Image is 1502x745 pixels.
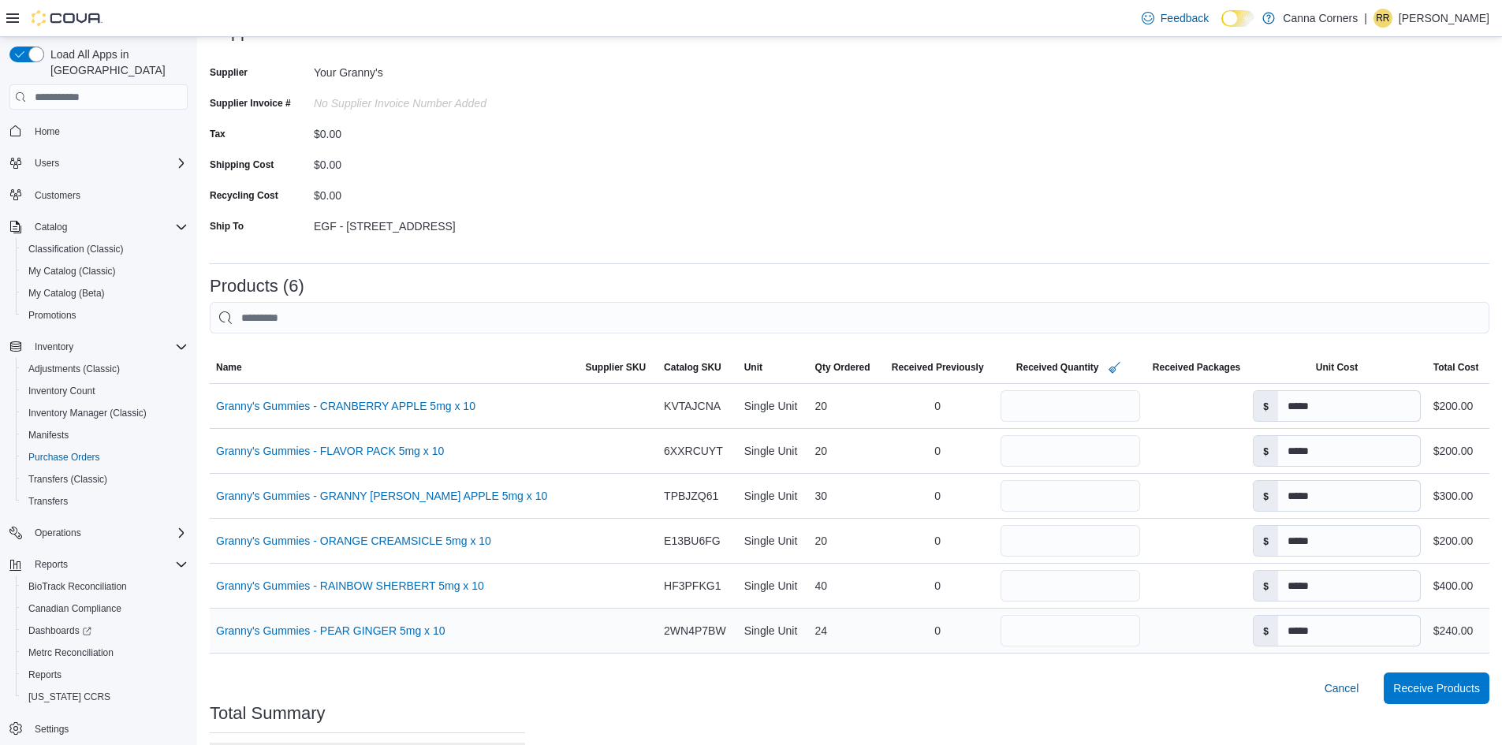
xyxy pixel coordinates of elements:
[1433,576,1474,595] div: $400.00
[664,441,723,460] span: 6XXRCUYT
[28,523,188,542] span: Operations
[664,361,721,374] span: Catalog SKU
[738,480,809,512] div: Single Unit
[738,435,809,467] div: Single Unit
[216,576,484,595] a: Granny's Gummies - RAINBOW SHERBERT 5mg x 10
[881,525,994,557] div: 0
[28,243,124,255] span: Classification (Classic)
[210,302,1489,333] input: This is a search bar. After typing your query, hit enter to filter the results lower in the page.
[22,262,188,281] span: My Catalog (Classic)
[1153,361,1240,374] span: Received Packages
[22,262,122,281] a: My Catalog (Classic)
[658,355,738,380] button: Catalog SKU
[1254,616,1278,646] label: $
[28,363,120,375] span: Adjustments (Classic)
[16,380,194,402] button: Inventory Count
[881,480,994,512] div: 0
[314,60,525,79] div: Your Granny's
[664,576,721,595] span: HF3PFKG1
[664,531,721,550] span: E13BU6FG
[1393,680,1480,696] span: Receive Products
[1254,436,1278,466] label: $
[1384,672,1489,704] button: Receive Products
[22,359,126,378] a: Adjustments (Classic)
[210,355,580,380] button: Name
[22,492,74,511] a: Transfers
[1318,672,1366,704] button: Cancel
[22,240,130,259] a: Classification (Classic)
[28,719,188,739] span: Settings
[35,723,69,736] span: Settings
[32,10,102,26] img: Cova
[3,336,194,358] button: Inventory
[28,495,68,508] span: Transfers
[314,91,525,110] div: No Supplier Invoice Number added
[28,337,188,356] span: Inventory
[1433,531,1474,550] div: $200.00
[35,558,68,571] span: Reports
[1254,481,1278,511] label: $
[22,448,188,467] span: Purchase Orders
[3,522,194,544] button: Operations
[210,128,225,140] label: Tax
[28,154,65,173] button: Users
[664,621,726,640] span: 2WN4P7BW
[22,240,188,259] span: Classification (Classic)
[22,426,188,445] span: Manifests
[16,424,194,446] button: Manifests
[1016,361,1099,374] span: Received Quantity
[314,183,525,202] div: $0.00
[22,404,188,423] span: Inventory Manager (Classic)
[809,480,881,512] div: 30
[22,687,188,706] span: Washington CCRS
[216,486,547,505] a: Granny's Gummies - GRANNY [PERSON_NAME] APPLE 5mg x 10
[16,402,194,424] button: Inventory Manager (Classic)
[210,66,248,79] label: Supplier
[216,621,445,640] a: Granny's Gummies - PEAR GINGER 5mg x 10
[210,158,274,171] label: Shipping Cost
[28,624,91,637] span: Dashboards
[16,238,194,260] button: Classification (Classic)
[16,598,194,620] button: Canadian Compliance
[1283,9,1358,28] p: Canna Corners
[28,720,75,739] a: Settings
[22,492,188,511] span: Transfers
[35,341,73,353] span: Inventory
[738,390,809,422] div: Single Unit
[809,390,881,422] div: 20
[28,451,100,464] span: Purchase Orders
[35,527,81,539] span: Operations
[216,361,242,374] span: Name
[28,555,188,574] span: Reports
[210,220,244,233] label: Ship To
[35,125,60,138] span: Home
[809,525,881,557] div: 20
[16,642,194,664] button: Metrc Reconciliation
[1373,9,1392,28] div: Ronny Reitmeier
[16,664,194,686] button: Reports
[22,448,106,467] a: Purchase Orders
[210,277,304,296] h3: Products (6)
[28,523,88,542] button: Operations
[28,337,80,356] button: Inventory
[22,359,188,378] span: Adjustments (Classic)
[16,260,194,282] button: My Catalog (Classic)
[738,615,809,646] div: Single Unit
[22,404,153,423] a: Inventory Manager (Classic)
[28,602,121,615] span: Canadian Compliance
[28,154,188,173] span: Users
[815,361,870,374] span: Qty Ordered
[28,555,74,574] button: Reports
[809,615,881,646] div: 24
[1364,9,1367,28] p: |
[3,553,194,576] button: Reports
[28,691,110,703] span: [US_STATE] CCRS
[22,426,75,445] a: Manifests
[28,309,76,322] span: Promotions
[3,152,194,174] button: Users
[22,470,114,489] a: Transfers (Classic)
[28,580,127,593] span: BioTrack Reconciliation
[28,265,116,278] span: My Catalog (Classic)
[22,284,111,303] a: My Catalog (Beta)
